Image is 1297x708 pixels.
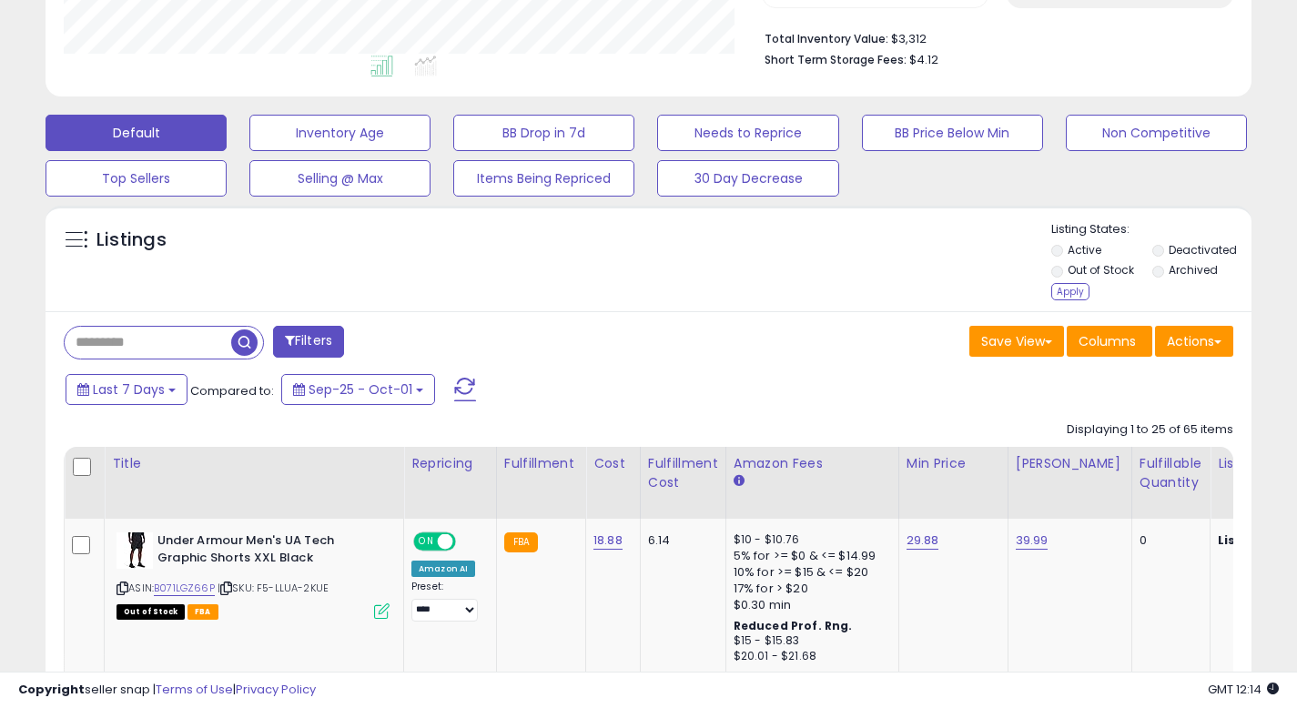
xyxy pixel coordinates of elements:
[236,681,316,698] a: Privacy Policy
[765,31,888,46] b: Total Inventory Value:
[187,604,218,620] span: FBA
[453,534,482,550] span: OFF
[249,160,431,197] button: Selling @ Max
[593,454,633,473] div: Cost
[1016,454,1124,473] div: [PERSON_NAME]
[734,618,853,633] b: Reduced Prof. Rng.
[969,326,1064,357] button: Save View
[117,604,185,620] span: All listings that are currently out of stock and unavailable for purchase on Amazon
[593,531,623,550] a: 18.88
[734,581,885,597] div: 17% for > $20
[1068,242,1101,258] label: Active
[1155,326,1233,357] button: Actions
[1140,454,1202,492] div: Fulfillable Quantity
[411,454,489,473] div: Repricing
[309,380,412,399] span: Sep-25 - Oct-01
[734,597,885,613] div: $0.30 min
[734,633,885,649] div: $15 - $15.83
[862,115,1043,151] button: BB Price Below Min
[1140,532,1196,549] div: 0
[907,531,939,550] a: 29.88
[734,649,885,664] div: $20.01 - $21.68
[765,26,1220,48] li: $3,312
[1066,115,1247,151] button: Non Competitive
[648,532,712,549] div: 6.14
[117,532,390,617] div: ASIN:
[657,115,838,151] button: Needs to Reprice
[909,51,938,68] span: $4.12
[190,382,274,400] span: Compared to:
[411,561,475,577] div: Amazon AI
[18,681,85,698] strong: Copyright
[93,380,165,399] span: Last 7 Days
[117,532,153,569] img: 31QC3LxT2wL._SL40_.jpg
[156,681,233,698] a: Terms of Use
[765,52,907,67] b: Short Term Storage Fees:
[453,160,634,197] button: Items Being Repriced
[734,548,885,564] div: 5% for >= $0 & <= $14.99
[415,534,438,550] span: ON
[112,454,396,473] div: Title
[1067,421,1233,439] div: Displaying 1 to 25 of 65 items
[273,326,344,358] button: Filters
[249,115,431,151] button: Inventory Age
[46,115,227,151] button: Default
[1068,262,1134,278] label: Out of Stock
[96,228,167,253] h5: Listings
[1067,326,1152,357] button: Columns
[734,454,891,473] div: Amazon Fees
[157,532,379,571] b: Under Armour Men's UA Tech Graphic Shorts XXL Black
[1016,531,1049,550] a: 39.99
[907,454,1000,473] div: Min Price
[18,682,316,699] div: seller snap | |
[648,454,718,492] div: Fulfillment Cost
[1079,332,1136,350] span: Columns
[154,581,215,596] a: B071LGZ66P
[734,564,885,581] div: 10% for >= $15 & <= $20
[411,581,482,622] div: Preset:
[1051,221,1251,238] p: Listing States:
[281,374,435,405] button: Sep-25 - Oct-01
[504,454,578,473] div: Fulfillment
[46,160,227,197] button: Top Sellers
[1051,283,1089,300] div: Apply
[218,581,329,595] span: | SKU: F5-LLUA-2KUE
[1169,242,1237,258] label: Deactivated
[734,473,745,490] small: Amazon Fees.
[504,532,538,552] small: FBA
[453,115,634,151] button: BB Drop in 7d
[657,160,838,197] button: 30 Day Decrease
[66,374,187,405] button: Last 7 Days
[1208,681,1279,698] span: 2025-10-9 12:14 GMT
[1169,262,1218,278] label: Archived
[734,532,885,548] div: $10 - $10.76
